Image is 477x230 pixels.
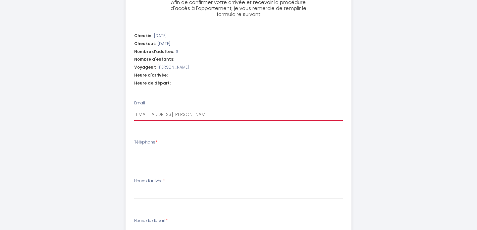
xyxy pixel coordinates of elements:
span: 6 [176,49,178,55]
span: - [176,56,178,63]
span: [DATE] [154,33,167,39]
label: Téléphone [134,139,157,145]
span: Heure de départ: [134,80,171,86]
span: - [172,80,174,86]
span: Nombre d'enfants: [134,56,174,63]
span: [PERSON_NAME] [158,64,189,71]
span: Nombre d'adultes: [134,49,174,55]
label: Email [134,100,145,106]
span: Heure d'arrivée: [134,72,168,79]
span: - [169,72,171,79]
span: [DATE] [158,41,170,47]
label: Heure de départ [134,218,168,224]
span: Checkout: [134,41,156,47]
span: Checkin: [134,33,152,39]
label: Heure d'arrivée [134,178,165,184]
span: Voyageur: [134,64,156,71]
